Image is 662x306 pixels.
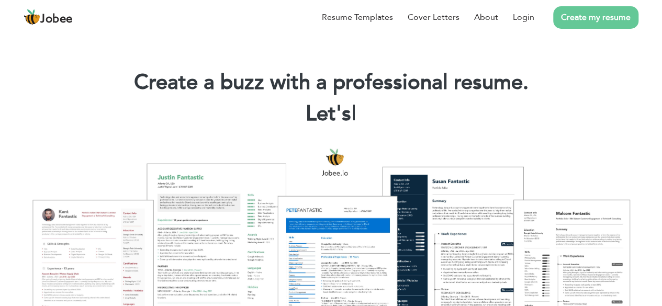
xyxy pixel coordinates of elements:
a: About [474,11,498,24]
a: Cover Letters [408,11,459,24]
span: Jobee [40,14,73,25]
a: Jobee [24,9,73,26]
span: | [352,99,356,128]
img: jobee.io [24,9,40,26]
a: Create my resume [553,6,638,29]
h1: Create a buzz with a professional resume. [16,69,646,96]
h2: Let's [16,100,646,128]
a: Resume Templates [322,11,393,24]
a: Login [513,11,534,24]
